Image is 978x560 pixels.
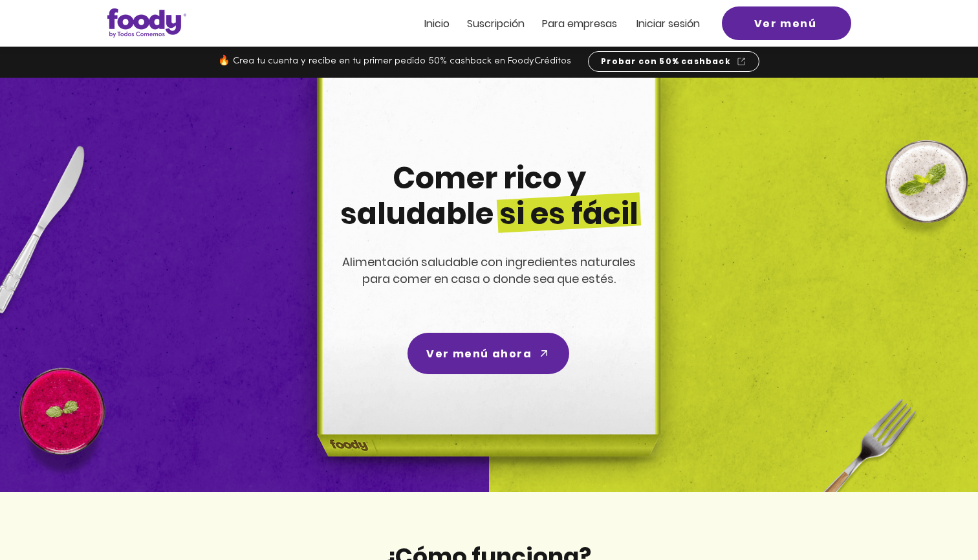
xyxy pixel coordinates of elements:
[107,8,186,38] img: Logo_Foody V2.0.0 (3).png
[281,78,692,492] img: headline-center-compress.png
[554,16,617,31] span: ra empresas
[407,333,569,374] a: Ver menú ahora
[424,18,450,29] a: Inicio
[340,157,638,234] span: Comer rico y saludable si es fácil
[636,16,700,31] span: Iniciar sesión
[722,6,851,40] a: Ver menú
[342,254,636,287] span: Alimentación saludable con ingredientes naturales para comer en casa o donde sea que estés.
[542,16,554,31] span: Pa
[636,18,700,29] a: Iniciar sesión
[588,51,759,72] a: Probar con 50% cashback
[542,18,617,29] a: Para empresas
[424,16,450,31] span: Inicio
[218,56,571,66] span: 🔥 Crea tu cuenta y recibe en tu primer pedido 50% cashback en FoodyCréditos
[467,16,525,31] span: Suscripción
[426,346,532,362] span: Ver menú ahora
[601,56,731,67] span: Probar con 50% cashback
[467,18,525,29] a: Suscripción
[903,485,965,547] iframe: Messagebird Livechat Widget
[754,16,817,32] span: Ver menú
